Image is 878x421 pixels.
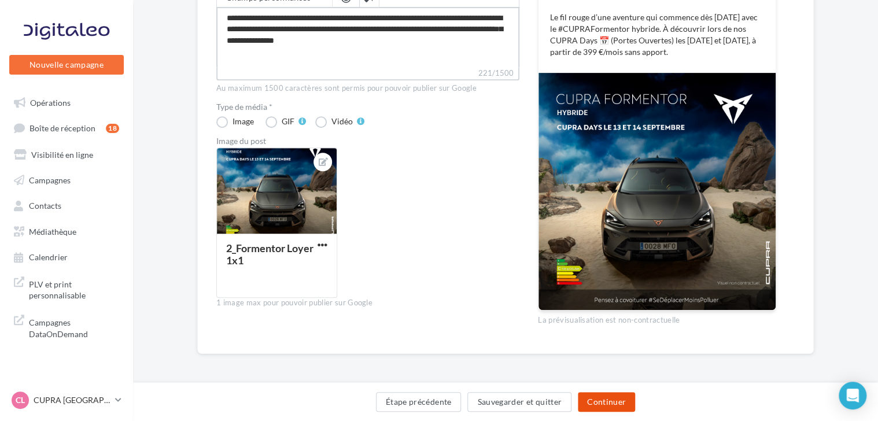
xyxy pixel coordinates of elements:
a: Campagnes DataOnDemand [7,310,126,344]
div: Au maximum 1500 caractères sont permis pour pouvoir publier sur Google [216,83,519,94]
span: PLV et print personnalisable [29,276,119,301]
span: Contacts [29,201,61,211]
span: Calendrier [29,252,68,262]
div: Vidéo [331,117,353,125]
button: Nouvelle campagne [9,55,124,75]
span: Campagnes DataOnDemand [29,315,119,339]
span: Boîte de réception [29,123,95,133]
a: Opérations [7,91,126,112]
a: Contacts [7,194,126,215]
p: CUPRA [GEOGRAPHIC_DATA] [34,394,110,406]
a: Boîte de réception18 [7,117,126,138]
div: Open Intercom Messenger [839,382,866,409]
span: Opérations [30,97,71,107]
a: CL CUPRA [GEOGRAPHIC_DATA] [9,389,124,411]
span: CL [16,394,25,406]
span: Médiathèque [29,226,76,236]
button: Sauvegarder et quitter [467,392,571,412]
a: Campagnes [7,169,126,190]
div: Image [233,117,254,125]
div: La prévisualisation est non-contractuelle [538,311,776,326]
a: PLV et print personnalisable [7,272,126,306]
div: 1 image max pour pouvoir publier sur Google [216,298,519,308]
span: Visibilité en ligne [31,149,93,159]
p: Le fil rouge d’une aventure qui commence dès [DATE] avec le #CUPRAFormentor hybride. À découvrir ... [550,12,764,58]
button: Étape précédente [376,392,462,412]
div: 2_Formentor Loyer 1x1 [226,242,313,267]
div: 18 [106,124,119,133]
a: Calendrier [7,246,126,267]
div: Image du post [216,137,519,145]
a: Visibilité en ligne [7,143,126,164]
label: 221/1500 [216,67,519,80]
button: Continuer [578,392,635,412]
span: Campagnes [29,175,71,184]
div: GIF [282,117,294,125]
label: Type de média * [216,103,519,111]
a: Médiathèque [7,220,126,241]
